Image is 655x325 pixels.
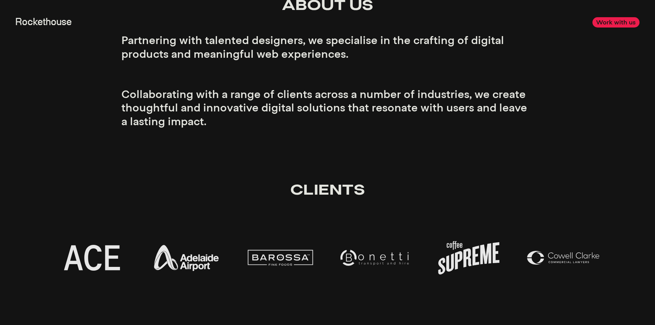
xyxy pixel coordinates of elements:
[15,18,72,27] a: Rockethouse
[290,182,365,198] span: Clients
[147,218,226,297] img: Adelaide Airport
[241,218,320,297] img: Barossa Fine Foods
[429,218,508,297] img: Coffee Supreme
[524,218,602,297] img: Cowell Clarke
[335,218,414,297] img: Bonetti Transport and Hire
[592,17,640,27] a: Work with us
[53,218,131,297] img: Adelaide Contemporary Experimental
[121,33,534,128] p: Partnering with talented designers, we specialise in the crafting of digital products and meaning...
